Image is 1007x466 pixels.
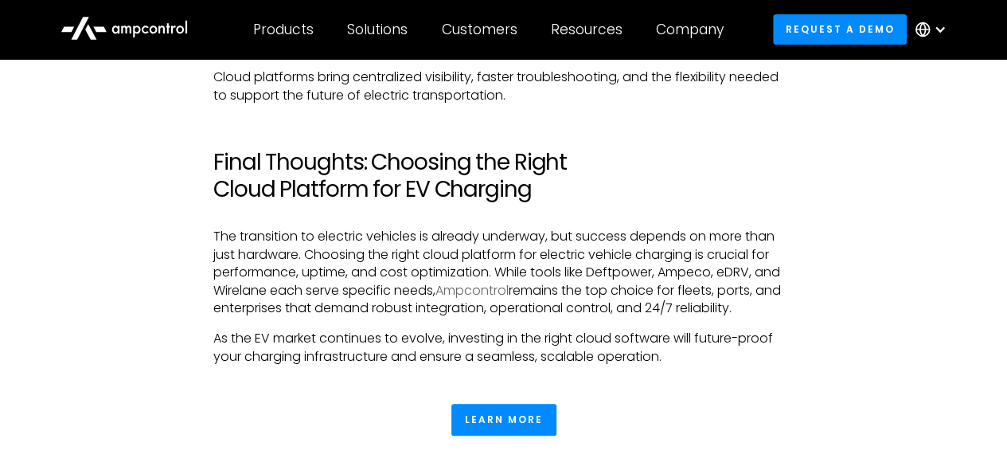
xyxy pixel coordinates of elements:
div: Company [656,21,724,38]
div: Customers [442,21,517,38]
a: Ampcontrol [435,281,509,300]
p: As the EV market continues to evolve, investing in the right cloud software will future-proof you... [213,330,794,366]
a: Learn More [451,404,556,436]
p: The transition to electric vehicles is already underway, but success depends on more than just ha... [213,228,794,317]
div: Resources [551,21,623,38]
div: Solutions [347,21,408,38]
p: Cloud platforms bring centralized visibility, faster troubleshooting, and the flexibility needed ... [213,69,794,104]
h2: Final Thoughts: Choosing the Right Cloud Platform for EV Charging [213,149,794,202]
div: Products [253,21,314,38]
a: Request a demo [773,14,907,44]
